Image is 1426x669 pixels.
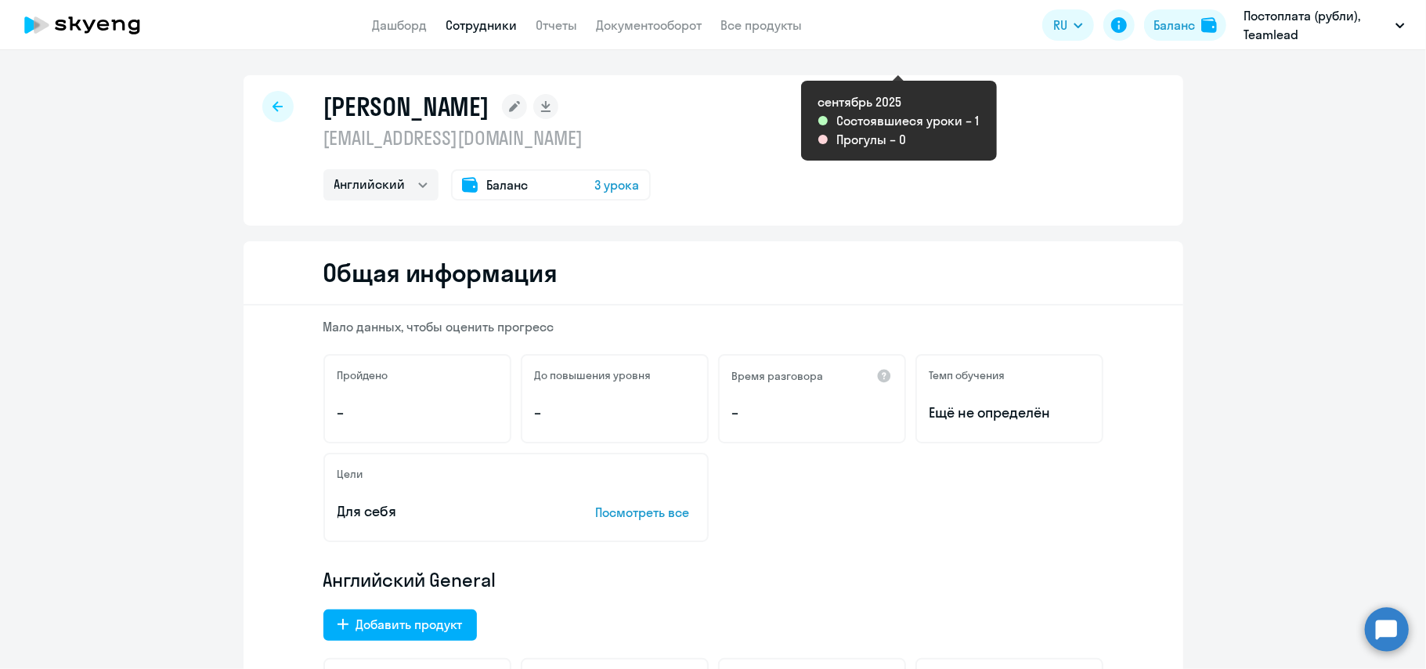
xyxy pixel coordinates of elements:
[732,403,892,423] p: –
[1144,9,1226,41] button: Балансbalance
[1042,9,1094,41] button: RU
[732,369,824,383] h5: Время разговора
[338,368,388,382] h5: Пройдено
[1153,16,1195,34] div: Баланс
[487,175,529,194] span: Баланс
[356,615,463,634] div: Добавить продукт
[535,368,652,382] h5: До повышения уровня
[930,403,1089,423] span: Ещё не определён
[536,17,578,33] a: Отчеты
[1244,6,1389,44] p: Постоплата (рубли), Teamlead
[721,17,803,33] a: Все продукты
[535,403,695,423] p: –
[1236,6,1413,44] button: Постоплата (рубли), Teamlead
[323,91,489,122] h1: [PERSON_NAME]
[930,368,1005,382] h5: Темп обучения
[323,609,477,641] button: Добавить продукт
[1053,16,1067,34] span: RU
[338,467,363,481] h5: Цели
[446,17,518,33] a: Сотрудники
[323,257,558,288] h2: Общая информация
[597,17,702,33] a: Документооборот
[323,567,496,592] span: Английский General
[338,403,497,423] p: –
[595,175,640,194] span: 3 урока
[338,501,547,522] p: Для себя
[373,17,428,33] a: Дашборд
[596,503,695,522] p: Посмотреть все
[323,318,1103,335] p: Мало данных, чтобы оценить прогресс
[323,125,651,150] p: [EMAIL_ADDRESS][DOMAIN_NAME]
[1201,17,1217,33] img: balance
